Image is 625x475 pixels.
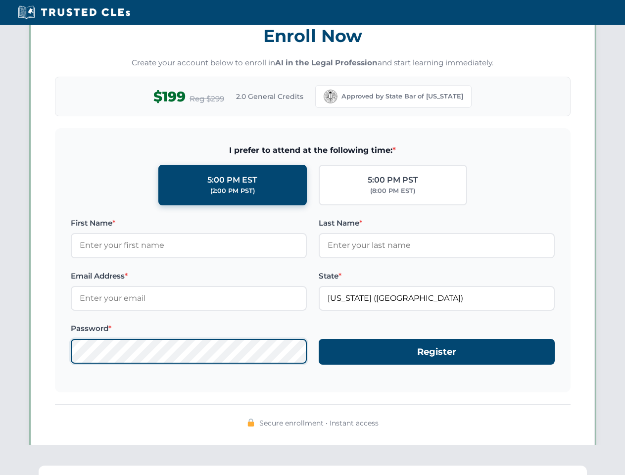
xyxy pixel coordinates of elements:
img: Trusted CLEs [15,5,133,20]
label: Last Name [319,217,555,229]
input: Enter your last name [319,233,555,258]
div: (2:00 PM PST) [210,186,255,196]
strong: AI in the Legal Profession [275,58,378,67]
span: 2.0 General Credits [236,91,303,102]
span: Secure enrollment • Instant access [259,418,379,428]
label: State [319,270,555,282]
label: Email Address [71,270,307,282]
label: First Name [71,217,307,229]
img: California Bar [324,90,337,103]
span: Approved by State Bar of [US_STATE] [341,92,463,101]
h3: Enroll Now [55,20,571,51]
input: Enter your email [71,286,307,311]
p: Create your account below to enroll in and start learning immediately. [55,57,571,69]
span: $199 [153,86,186,108]
span: Reg $299 [190,93,224,105]
input: Enter your first name [71,233,307,258]
span: I prefer to attend at the following time: [71,144,555,157]
div: 5:00 PM EST [207,174,257,187]
button: Register [319,339,555,365]
input: California (CA) [319,286,555,311]
label: Password [71,323,307,334]
img: 🔒 [247,419,255,427]
div: 5:00 PM PST [368,174,418,187]
div: (8:00 PM EST) [370,186,415,196]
